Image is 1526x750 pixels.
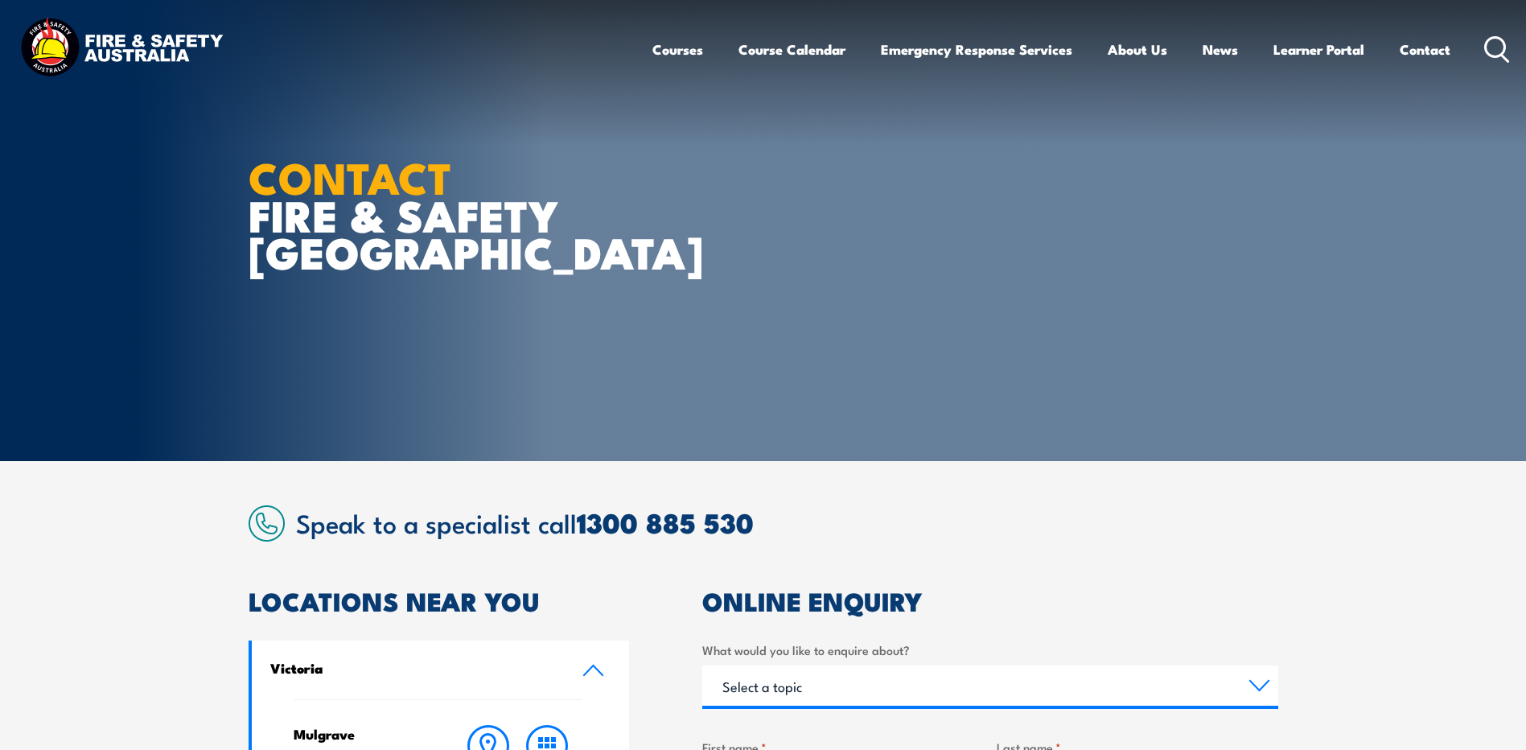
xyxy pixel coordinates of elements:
[881,28,1072,71] a: Emergency Response Services
[702,589,1278,612] h2: ONLINE ENQUIRY
[577,501,754,543] a: 1300 885 530
[249,142,452,209] strong: CONTACT
[249,589,630,612] h2: LOCATIONS NEAR YOU
[1203,28,1238,71] a: News
[270,659,558,677] h4: Victoria
[1273,28,1364,71] a: Learner Portal
[249,158,646,270] h1: FIRE & SAFETY [GEOGRAPHIC_DATA]
[296,508,1278,537] h2: Speak to a specialist call
[1400,28,1450,71] a: Contact
[252,641,630,699] a: Victoria
[294,725,428,743] h4: Mulgrave
[702,641,1278,659] label: What would you like to enquire about?
[652,28,703,71] a: Courses
[1108,28,1167,71] a: About Us
[738,28,845,71] a: Course Calendar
